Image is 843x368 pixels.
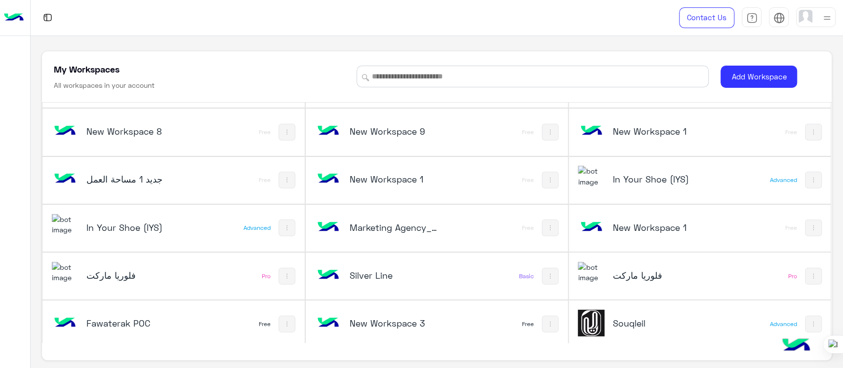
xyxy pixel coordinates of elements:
[746,12,758,24] img: tab
[350,269,438,281] h5: Silver Line
[52,262,79,283] img: 101148596323591
[788,272,797,280] div: Pro
[86,221,174,233] h5: In Your Shoe (IYS)
[52,166,79,192] img: bot image
[612,173,700,185] h5: In Your Shoe (IYS)
[785,128,797,136] div: Free
[41,11,54,24] img: tab
[262,272,271,280] div: Pro
[315,214,342,241] img: bot image
[315,118,342,145] img: bot image
[259,176,271,184] div: Free
[522,176,534,184] div: Free
[679,7,734,28] a: Contact Us
[578,118,604,145] img: bot image
[578,214,604,241] img: bot image
[86,173,174,185] h5: مساحة العمل‎ جديد 1
[315,262,342,289] img: bot image
[742,7,762,28] a: tab
[612,125,700,137] h5: New Workspace 1
[52,214,79,235] img: 923305001092802
[770,176,797,184] div: Advanced
[259,128,271,136] div: Free
[52,310,79,336] img: bot image
[350,173,438,185] h5: New Workspace 1
[578,166,604,187] img: 923305001092802
[821,12,833,24] img: profile
[578,262,604,283] img: 101148596323591
[86,269,174,281] h5: فلوريا ماركت
[779,329,813,363] img: hulul-logo.png
[243,224,271,232] div: Advanced
[350,317,438,329] h5: New Workspace 3
[578,310,604,336] img: 102968075709091
[52,118,79,145] img: bot image
[315,310,342,336] img: bot image
[612,269,700,281] h5: فلوريا ماركت
[86,125,174,137] h5: New Workspace 8
[770,320,797,328] div: Advanced
[612,317,700,329] h5: Souqleil
[315,166,342,192] img: bot image
[799,10,812,24] img: userImage
[773,12,785,24] img: tab
[522,320,534,328] div: Free
[785,224,797,232] div: Free
[721,66,797,88] button: Add Workspace
[519,272,534,280] div: Basic
[259,320,271,328] div: Free
[4,7,24,28] img: Logo
[350,221,438,233] h5: Marketing Agency_copy_1
[612,221,700,233] h5: New Workspace 1
[86,317,174,329] h5: Fawaterak POC
[54,63,120,75] h5: My Workspaces
[350,125,438,137] h5: New Workspace 9
[522,128,534,136] div: Free
[522,224,534,232] div: Free
[54,80,155,90] h6: All workspaces in your account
